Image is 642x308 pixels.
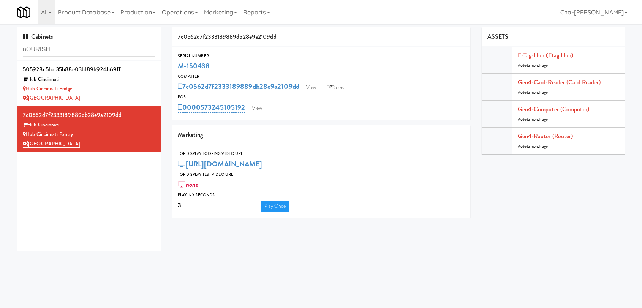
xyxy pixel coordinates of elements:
[518,105,589,114] a: Gen4-computer (Computer)
[528,90,548,95] span: a month ago
[178,159,262,169] a: [URL][DOMAIN_NAME]
[23,43,155,57] input: Search cabinets
[518,132,573,141] a: Gen4-router (Router)
[178,191,465,199] div: Play in X seconds
[17,61,161,106] li: 505928c51cc35b88e03b189b924b69ffHub Cincinnati Hub Cincinnati Fridge[GEOGRAPHIC_DATA]
[23,94,80,101] a: [GEOGRAPHIC_DATA]
[302,82,320,93] a: View
[178,171,465,178] div: Top Display Test Video Url
[178,150,465,158] div: Top Display Looping Video Url
[23,64,155,75] div: 505928c51cc35b88e03b189b924b69ff
[528,144,548,149] span: a month ago
[23,131,73,138] a: Hub Cincinnati Pantry
[23,75,155,84] div: Hub Cincinnati
[178,93,465,101] div: POS
[23,85,72,92] a: Hub Cincinnati Fridge
[518,144,548,149] span: Added
[178,179,199,190] a: none
[518,117,548,122] span: Added
[518,90,548,95] span: Added
[178,52,465,60] div: Serial Number
[323,82,349,93] a: Balena
[17,6,30,19] img: Micromart
[518,63,548,68] span: Added
[178,61,210,71] a: M-150438
[23,32,53,41] span: Cabinets
[518,51,574,60] a: E-tag-hub (Etag Hub)
[248,103,266,114] a: View
[528,63,548,68] span: a month ago
[178,102,245,113] a: 0000573245105192
[23,109,155,121] div: 7c0562d7f2333189889db28e9a2109dd
[178,81,299,92] a: 7c0562d7f2333189889db28e9a2109dd
[178,73,465,81] div: Computer
[23,140,80,148] a: [GEOGRAPHIC_DATA]
[23,120,155,130] div: Hub Cincinnati
[178,130,203,139] span: Marketing
[528,117,548,122] span: a month ago
[172,27,470,47] div: 7c0562d7f2333189889db28e9a2109dd
[17,106,161,152] li: 7c0562d7f2333189889db28e9a2109ddHub Cincinnati Hub Cincinnati Pantry[GEOGRAPHIC_DATA]
[518,78,601,87] a: Gen4-card-reader (Card Reader)
[487,32,509,41] span: ASSETS
[261,201,290,212] a: Play Once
